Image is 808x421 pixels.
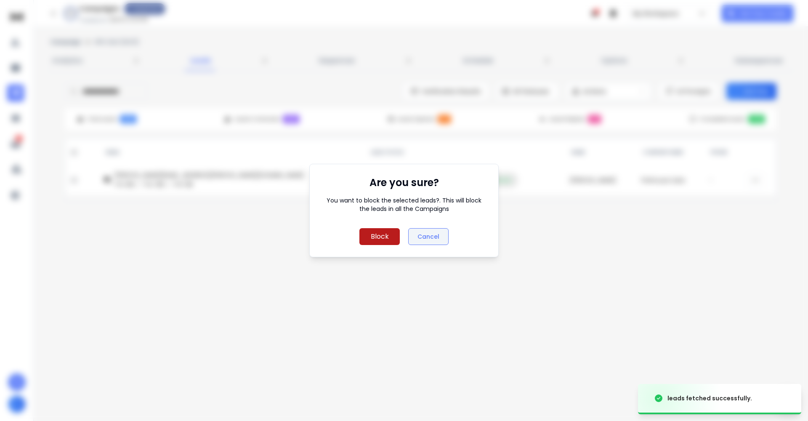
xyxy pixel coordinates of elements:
h1: Are you sure? [369,176,439,189]
button: Cancel [408,228,449,245]
div: leads fetched successfully. [667,394,752,402]
button: Block [359,228,400,245]
p: You want to block the selected leads?. This will block the leads in all the Campaigns [322,196,486,213]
